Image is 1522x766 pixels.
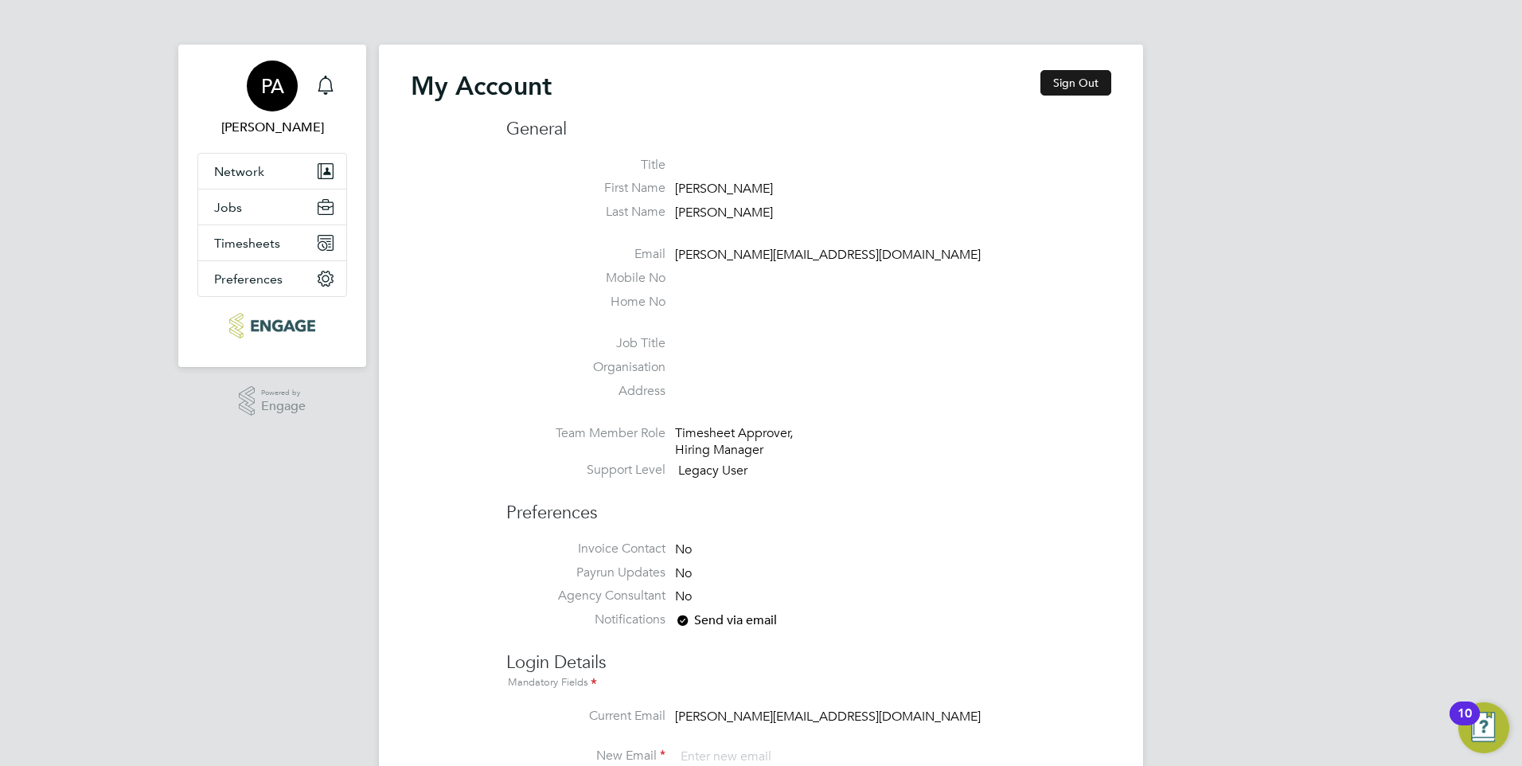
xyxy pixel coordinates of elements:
[261,400,306,413] span: Engage
[506,708,665,725] label: Current Email
[506,118,1111,141] h3: General
[506,612,665,628] label: Notifications
[506,204,665,221] label: Last Name
[411,70,552,102] h2: My Account
[261,386,306,400] span: Powered by
[229,313,314,338] img: ncclondon-logo-retina.png
[506,462,665,479] label: Support Level
[506,246,665,263] label: Email
[239,386,306,416] a: Powered byEngage
[506,270,665,287] label: Mobile No
[1040,70,1111,96] button: Sign Out
[261,76,284,96] span: PA
[675,565,692,581] span: No
[506,635,1111,692] h3: Login Details
[675,612,777,628] span: Send via email
[214,200,242,215] span: Jobs
[506,588,665,604] label: Agency Consultant
[506,565,665,581] label: Payrun Updates
[506,180,665,197] label: First Name
[675,425,826,459] div: Timesheet Approver, Hiring Manager
[675,709,981,725] span: [PERSON_NAME][EMAIL_ADDRESS][DOMAIN_NAME]
[506,425,665,442] label: Team Member Role
[214,272,283,287] span: Preferences
[198,261,346,296] button: Preferences
[1458,702,1509,753] button: Open Resource Center, 10 new notifications
[506,157,665,174] label: Title
[197,61,347,137] a: PA[PERSON_NAME]
[197,313,347,338] a: Go to home page
[675,589,692,605] span: No
[675,205,773,221] span: [PERSON_NAME]
[506,748,665,764] label: New Email
[197,118,347,137] span: Parvez Akhtar
[675,247,981,263] span: [PERSON_NAME][EMAIL_ADDRESS][DOMAIN_NAME]
[675,182,773,197] span: [PERSON_NAME]
[214,164,264,179] span: Network
[198,190,346,225] button: Jobs
[1458,713,1472,734] div: 10
[506,674,1111,692] div: Mandatory Fields
[506,335,665,352] label: Job Title
[506,359,665,376] label: Organisation
[506,486,1111,525] h3: Preferences
[675,541,692,557] span: No
[178,45,366,367] nav: Main navigation
[506,541,665,557] label: Invoice Contact
[214,236,280,251] span: Timesheets
[506,383,665,400] label: Address
[198,154,346,189] button: Network
[198,225,346,260] button: Timesheets
[506,294,665,311] label: Home No
[678,463,747,479] span: Legacy User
